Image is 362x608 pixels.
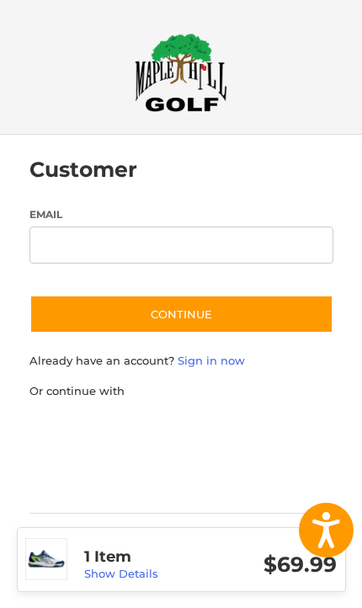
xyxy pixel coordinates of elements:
[135,33,227,112] img: Maple Hill Golf
[84,547,210,567] h3: 1 Item
[29,207,333,222] label: Email
[29,295,333,333] button: Continue
[24,467,150,498] iframe: PayPal-venmo
[223,563,362,608] iframe: Google Customer Reviews
[178,354,245,367] a: Sign in now
[29,383,333,400] p: Or continue with
[167,416,293,446] iframe: PayPal-paylater
[84,567,158,580] a: Show Details
[29,157,137,183] h2: Customer
[29,353,333,370] p: Already have an account?
[26,539,67,579] img: Asics Men's Gel-Course Ace Golf Shoes White / Pure Silver
[210,552,337,578] h3: $69.99
[24,416,150,446] iframe: PayPal-paypal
